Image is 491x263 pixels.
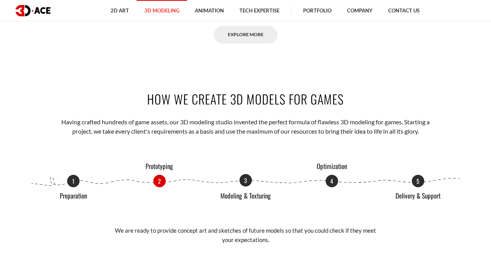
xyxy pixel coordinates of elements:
p: Modeling & Texturing [217,192,275,200]
div: Go to slide 3 [239,175,252,187]
img: logo dark [16,5,50,16]
p: 5 [412,175,424,187]
p: 3 [239,174,252,186]
p: Having crafted hundreds of game assets, our 3D modeling studio invented the perfect formula of fl... [54,117,437,136]
p: We are ready to provide concept art and sketches of future models so that you could check if they... [110,226,382,244]
div: Go to slide 4 [326,175,338,187]
p: Optimization [303,163,361,170]
div: Go to slide 1 [67,175,80,187]
a: Explore More [214,26,278,44]
p: 4 [326,175,338,187]
h2: How We Create 3D Models for Games [30,90,461,108]
div: Go to slide 5 [412,175,424,187]
p: 1 [67,175,80,187]
p: Preparation [44,192,102,200]
p: Delivery & Support [389,192,447,200]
